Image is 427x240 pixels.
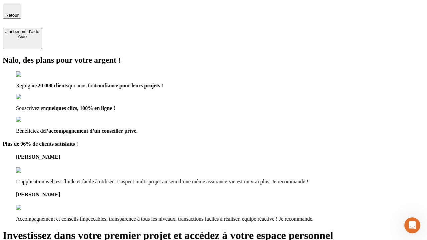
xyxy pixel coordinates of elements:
img: checkmark [16,117,45,123]
span: Souscrivez en [16,105,46,111]
span: l’accompagnement d’un conseiller privé. [45,128,138,134]
span: qui nous font [68,83,96,88]
img: reviews stars [16,167,49,173]
span: Retour [5,13,19,18]
span: Bénéficiez de [16,128,45,134]
p: L’application web est fluide et facile à utiliser. L’aspect multi-projet au sein d’une même assur... [16,179,424,185]
h2: Nalo, des plans pour votre argent ! [3,56,424,65]
iframe: Intercom live chat [404,217,420,233]
button: Retour [3,3,21,19]
span: 20 000 clients [38,83,68,88]
img: checkmark [16,71,45,77]
span: confiance pour leurs projets ! [96,83,163,88]
p: Accompagnement et conseils impeccables, transparence à tous les niveaux, transactions faciles à r... [16,216,424,222]
span: Rejoignez [16,83,38,88]
h4: [PERSON_NAME] [16,192,424,198]
h4: Plus de 96% de clients satisfaits ! [3,141,424,147]
div: Aide [5,34,39,39]
span: quelques clics, 100% en ligne ! [46,105,115,111]
div: J’ai besoin d'aide [5,29,39,34]
img: checkmark [16,94,45,100]
img: reviews stars [16,205,49,211]
button: J’ai besoin d'aideAide [3,28,42,49]
h4: [PERSON_NAME] [16,154,424,160]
